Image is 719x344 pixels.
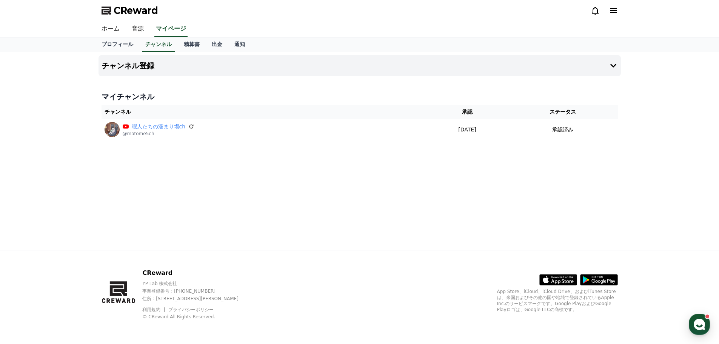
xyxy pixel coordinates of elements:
a: マイページ [154,21,188,37]
p: 事業登録番号 : [PHONE_NUMBER] [142,288,251,294]
p: 承認済み [552,126,573,134]
span: CReward [114,5,158,17]
button: チャンネル登録 [99,55,621,76]
a: ホーム [95,21,126,37]
a: 通知 [228,37,251,52]
a: プライバシーポリシー [168,307,214,312]
a: 音源 [126,21,150,37]
a: 精算書 [178,37,206,52]
h4: チャンネル登録 [102,62,154,70]
a: 出金 [206,37,228,52]
p: © CReward All Rights Reserved. [142,314,251,320]
a: 暇人たちの溜まり場ch [132,123,186,131]
p: @matome5ch [123,131,195,137]
a: プロフィール [95,37,139,52]
th: チャンネル [102,105,427,119]
h4: マイチャンネル [102,91,618,102]
img: 暇人たちの溜まり場ch [105,122,120,137]
p: [DATE] [430,126,505,134]
p: 住所 : [STREET_ADDRESS][PERSON_NAME] [142,296,251,302]
th: 承認 [427,105,508,119]
p: CReward [142,268,251,278]
p: YP Lab 株式会社 [142,281,251,287]
a: CReward [102,5,158,17]
a: 利用規約 [142,307,166,312]
p: App Store、iCloud、iCloud Drive、およびiTunes Storeは、米国およびその他の国や地域で登録されているApple Inc.のサービスマークです。Google P... [497,288,618,313]
th: ステータス [508,105,617,119]
a: チャンネル [142,37,175,52]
